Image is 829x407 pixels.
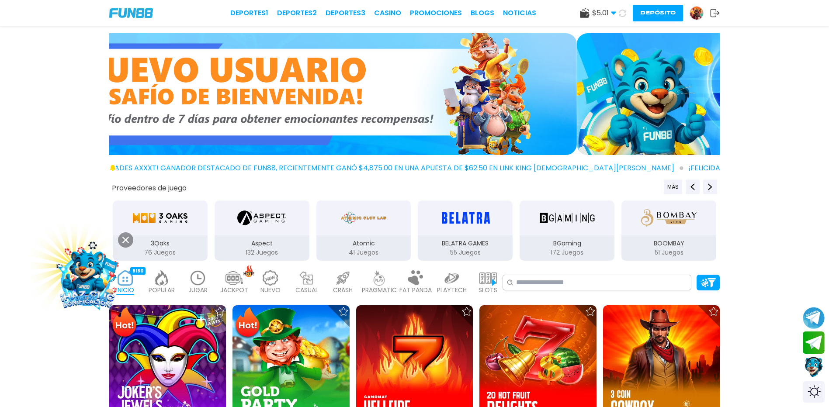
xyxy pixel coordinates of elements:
[803,356,825,379] button: Contact customer service
[237,206,286,230] img: Aspect
[326,8,365,18] a: Deportes3
[520,248,614,257] p: 172 Juegos
[701,278,716,287] img: Platform Filter
[189,270,207,286] img: recent_light.webp
[149,286,175,295] p: POPULAR
[333,286,353,295] p: CRASH
[220,286,248,295] p: JACKPOT
[503,8,536,18] a: NOTICIAS
[277,8,317,18] a: Deportes2
[641,206,696,230] img: BOOMBAY
[703,179,717,194] button: Next providers
[618,200,720,262] button: BOOMBAY
[113,239,208,248] p: 3Oaks
[225,270,243,286] img: jackpot_light.webp
[592,8,616,18] span: $ 5.01
[233,306,262,340] img: Hot
[109,8,153,18] img: Company Logo
[471,8,494,18] a: BLOGS
[690,6,710,20] a: Avatar
[664,179,682,194] button: Previous providers
[109,200,211,262] button: 3Oaks
[87,163,683,173] span: ¡FELICIDADES axxxt! GANADOR DESTACADO DE FUN88, RECIENTEMENTE GANÓ $4,875.00 EN UNA APUESTA DE $6...
[110,306,139,340] img: Hot
[295,286,318,295] p: CASUAL
[230,8,268,18] a: Deportes1
[371,270,388,286] img: pragmatic_light.webp
[803,381,825,403] div: Switch theme
[260,286,281,295] p: NUEVO
[130,267,146,275] div: 9180
[316,248,411,257] p: 41 Juegos
[540,206,595,230] img: BGaming
[690,7,703,20] img: Avatar
[633,5,683,21] button: Depósito
[414,200,516,262] button: BELATRA GAMES
[215,248,309,257] p: 132 Juegos
[211,200,313,262] button: Aspect
[298,270,316,286] img: casual_light.webp
[803,331,825,354] button: Join telegram
[113,248,208,257] p: 76 Juegos
[418,239,513,248] p: BELATRA GAMES
[720,200,822,262] button: Betgames
[410,8,462,18] a: Promociones
[407,270,424,286] img: fat_panda_light.webp
[339,206,388,230] img: Atomic
[418,248,513,257] p: 55 Juegos
[262,270,279,286] img: new_light.webp
[313,200,415,262] button: Atomic
[362,286,397,295] p: PRAGMATIC
[438,206,493,230] img: BELATRA GAMES
[132,206,187,230] img: 3Oaks
[621,239,716,248] p: BOOMBAY
[48,237,127,315] img: Image Link
[479,270,497,286] img: slots_light.webp
[334,270,352,286] img: crash_light.webp
[316,239,411,248] p: Atomic
[215,239,309,248] p: Aspect
[443,270,461,286] img: playtech_light.webp
[112,183,187,193] button: Proveedores de juego
[153,270,170,286] img: popular_light.webp
[621,248,716,257] p: 51 Juegos
[399,286,432,295] p: FAT PANDA
[516,200,618,262] button: BGaming
[520,239,614,248] p: BGaming
[374,8,401,18] a: CASINO
[243,265,254,277] img: hot
[686,179,700,194] button: Previous providers
[188,286,208,295] p: JUGAR
[437,286,467,295] p: PLAYTECH
[803,307,825,329] button: Join telegram channel
[479,286,497,295] p: SLOTS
